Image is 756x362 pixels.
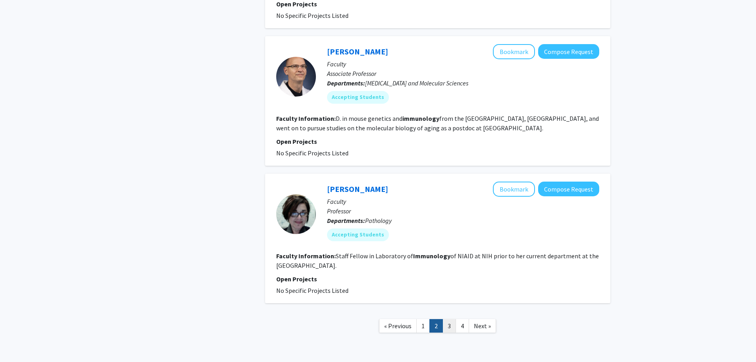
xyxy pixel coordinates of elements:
a: 4 [456,319,469,333]
b: Departments: [327,217,365,225]
span: Next » [474,322,491,330]
b: Faculty Information: [276,114,336,122]
span: No Specific Projects Listed [276,287,348,294]
a: [PERSON_NAME] [327,184,388,194]
span: No Specific Projects Listed [276,12,348,19]
a: Next [469,319,496,333]
b: immunology [402,114,439,122]
a: Previous [379,319,417,333]
b: Faculty Information: [276,252,336,260]
mat-chip: Accepting Students [327,228,389,241]
p: Faculty [327,59,599,69]
button: Add Philipp Oberdoerffer to Bookmarks [493,44,535,59]
p: Open Projects [276,137,599,146]
fg-read-more: Staff Fellow in Laboratory of of NIAID at NIH prior to her current department at the [GEOGRAPHIC_... [276,252,599,269]
iframe: Chat [6,326,34,356]
mat-chip: Accepting Students [327,91,389,104]
span: [MEDICAL_DATA] and Molecular Sciences [365,79,468,87]
p: Associate Professor [327,69,599,78]
a: 1 [416,319,430,333]
button: Add Scheherazade Sadegh-Nasseri to Bookmarks [493,182,535,197]
fg-read-more: D. in mouse genetics and from the [GEOGRAPHIC_DATA], [GEOGRAPHIC_DATA], and went on to pursue stu... [276,114,599,132]
p: Professor [327,206,599,216]
b: Immunology [413,252,450,260]
b: Departments: [327,79,365,87]
span: No Specific Projects Listed [276,149,348,157]
span: « Previous [384,322,412,330]
a: 3 [442,319,456,333]
nav: Page navigation [265,311,610,343]
a: 2 [429,319,443,333]
a: [PERSON_NAME] [327,46,388,56]
span: Pathology [365,217,392,225]
button: Compose Request to Scheherazade Sadegh-Nasseri [538,182,599,196]
p: Open Projects [276,274,599,284]
p: Faculty [327,197,599,206]
button: Compose Request to Philipp Oberdoerffer [538,44,599,59]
